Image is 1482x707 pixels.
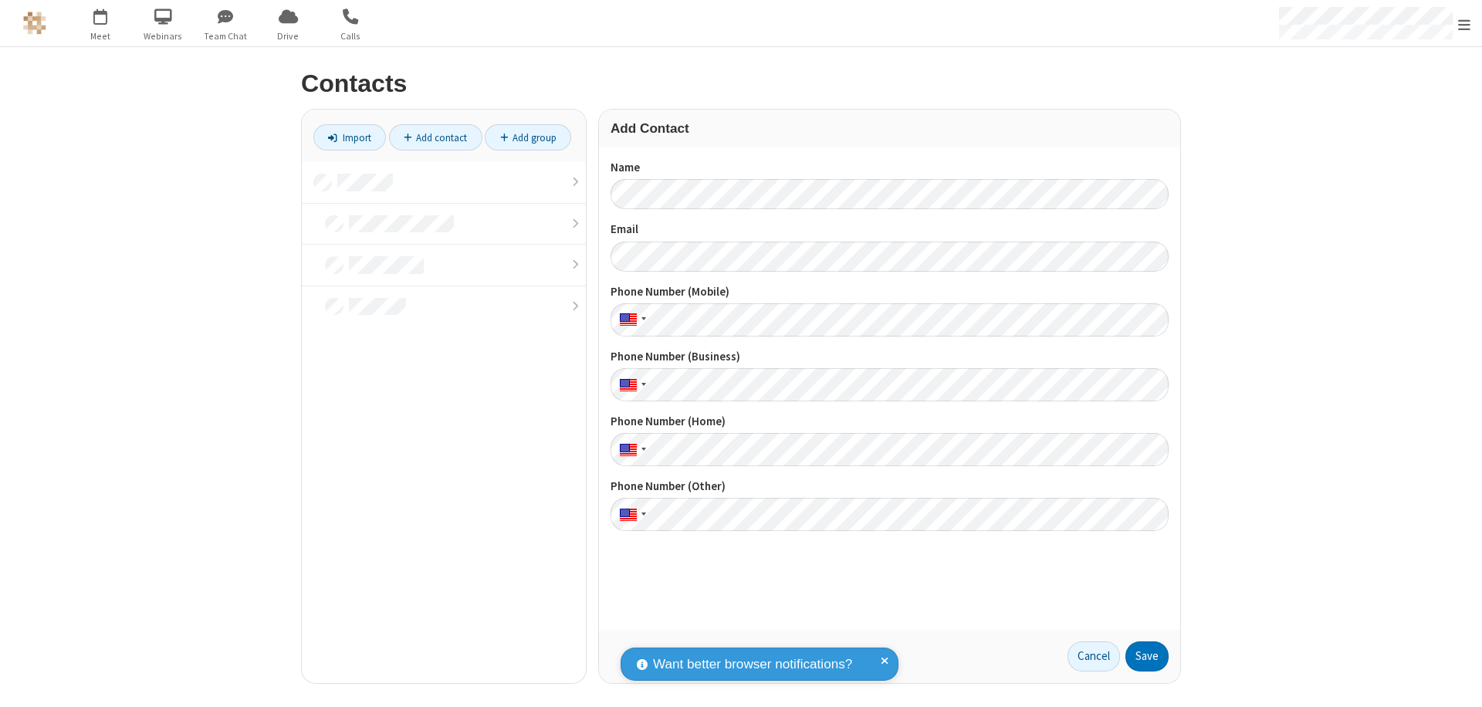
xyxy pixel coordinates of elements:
span: Drive [259,29,317,43]
img: QA Selenium DO NOT DELETE OR CHANGE [23,12,46,35]
span: Webinars [134,29,192,43]
div: United States: + 1 [611,498,651,531]
label: Name [611,159,1169,177]
label: Phone Number (Mobile) [611,283,1169,301]
a: Add contact [389,124,482,151]
span: Team Chat [197,29,255,43]
button: Save [1125,641,1169,672]
div: United States: + 1 [611,368,651,401]
span: Calls [322,29,380,43]
label: Email [611,221,1169,238]
h2: Contacts [301,70,1181,97]
label: Phone Number (Business) [611,348,1169,366]
span: Meet [72,29,130,43]
label: Phone Number (Other) [611,478,1169,496]
a: Add group [485,124,571,151]
h3: Add Contact [611,121,1169,136]
a: Cancel [1068,641,1120,672]
a: Import [313,124,386,151]
div: United States: + 1 [611,303,651,337]
span: Want better browser notifications? [653,655,852,675]
label: Phone Number (Home) [611,413,1169,431]
div: United States: + 1 [611,433,651,466]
